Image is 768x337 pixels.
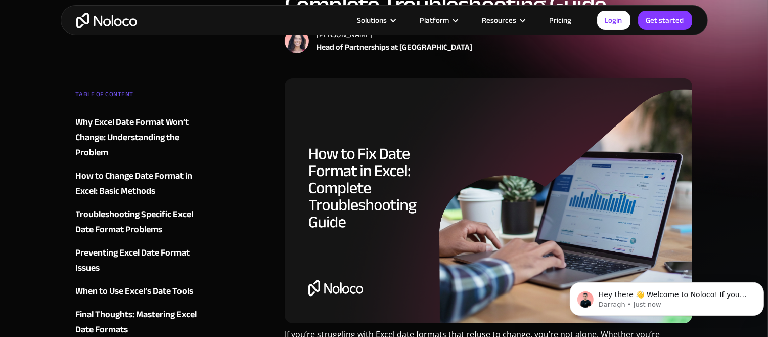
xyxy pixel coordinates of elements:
div: Resources [482,14,517,27]
a: Pricing [537,14,584,27]
div: TABLE OF CONTENT [76,87,198,107]
iframe: Intercom notifications message [566,261,768,332]
a: Get started [638,11,692,30]
a: Troubleshooting Specific Excel Date Format Problems [76,207,198,237]
a: home [76,13,137,28]
div: Resources [470,14,537,27]
div: Solutions [357,14,387,27]
a: Preventing Excel Date Format Issues [76,245,198,276]
div: Platform [408,14,470,27]
div: Solutions [345,14,408,27]
a: When to Use Excel’s Date Tools [76,284,198,299]
div: When to Use Excel’s Date Tools [76,284,194,299]
div: Head of Partnerships at [GEOGRAPHIC_DATA] [317,41,472,53]
a: Why Excel Date Format Won’t Change: Understanding the Problem [76,115,198,160]
a: Login [597,11,630,30]
a: How to Change Date Format in Excel: Basic Methods [76,168,198,199]
div: Platform [420,14,449,27]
